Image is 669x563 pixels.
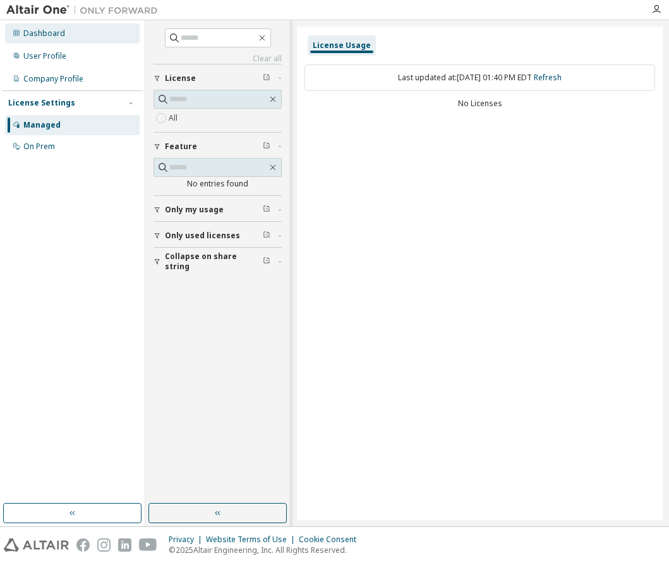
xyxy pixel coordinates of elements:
[165,251,263,272] span: Collapse on share string
[304,99,655,109] div: No Licenses
[154,222,282,250] button: Only used licenses
[23,120,61,130] div: Managed
[154,179,282,189] div: No entries found
[165,142,197,152] span: Feature
[263,73,270,83] span: Clear filter
[76,538,90,552] img: facebook.svg
[23,28,65,39] div: Dashboard
[263,205,270,215] span: Clear filter
[169,545,364,555] p: © 2025 Altair Engineering, Inc. All Rights Reserved.
[263,142,270,152] span: Clear filter
[4,538,69,552] img: altair_logo.svg
[23,51,66,61] div: User Profile
[534,72,562,83] a: Refresh
[206,535,299,545] div: Website Terms of Use
[169,111,180,126] label: All
[299,535,364,545] div: Cookie Consent
[263,257,270,267] span: Clear filter
[154,54,282,64] a: Clear all
[154,64,282,92] button: License
[154,133,282,160] button: Feature
[165,73,196,83] span: License
[154,196,282,224] button: Only my usage
[118,538,131,552] img: linkedin.svg
[23,142,55,152] div: On Prem
[263,231,270,241] span: Clear filter
[6,4,164,16] img: Altair One
[8,98,75,108] div: License Settings
[154,248,282,275] button: Collapse on share string
[304,64,655,91] div: Last updated at: [DATE] 01:40 PM EDT
[23,74,83,84] div: Company Profile
[165,205,224,215] span: Only my usage
[165,231,240,241] span: Only used licenses
[169,535,206,545] div: Privacy
[139,538,157,552] img: youtube.svg
[313,40,371,51] div: License Usage
[97,538,111,552] img: instagram.svg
